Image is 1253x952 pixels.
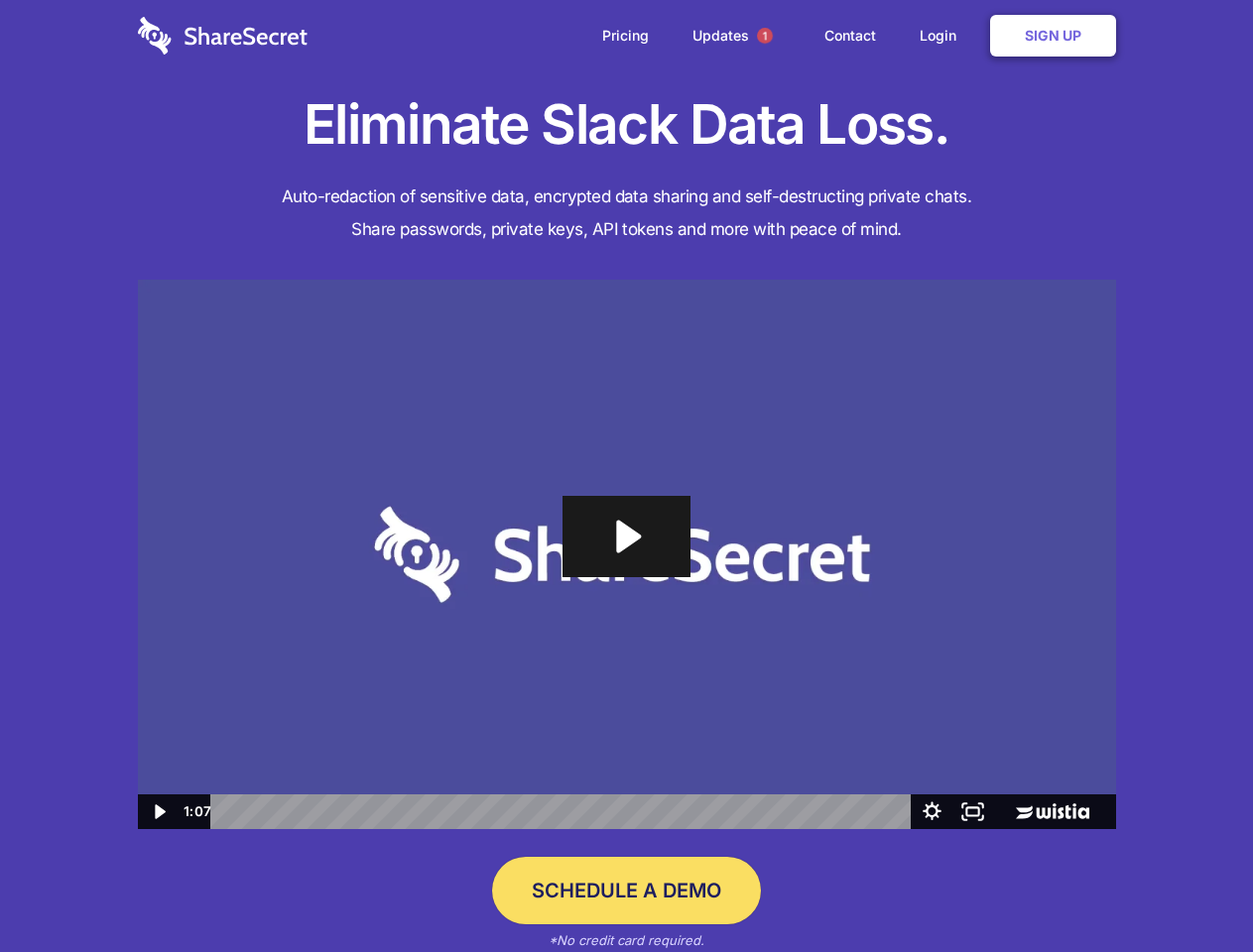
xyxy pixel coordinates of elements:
[138,89,1116,161] h1: Eliminate Slack Data Loss.
[492,857,761,924] a: Schedule a Demo
[805,5,896,66] a: Contact
[912,794,952,829] button: Show settings menu
[138,280,1116,830] img: Sharesecret
[1154,853,1229,928] iframe: Drift Widget Chat Controller
[990,15,1116,57] a: Sign Up
[757,28,773,44] span: 1
[549,932,704,948] em: *No credit card required.
[138,180,1116,246] h4: Auto-redaction of sensitive data, encrypted data sharing and self-destructing private chats. Shar...
[900,5,986,66] a: Login
[582,5,669,66] a: Pricing
[138,794,179,829] button: Play Video
[993,794,1115,829] a: Wistia Logo -- Learn More
[226,794,902,829] div: Playbar
[952,794,993,829] button: Fullscreen
[138,17,308,55] img: logo-wordmark-white-trans-d4663122ce5f474addd5e946df7df03e33cb6a1c49d2221995e7729f52c070b2.svg
[563,496,689,577] button: Play Video: Sharesecret Slack Extension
